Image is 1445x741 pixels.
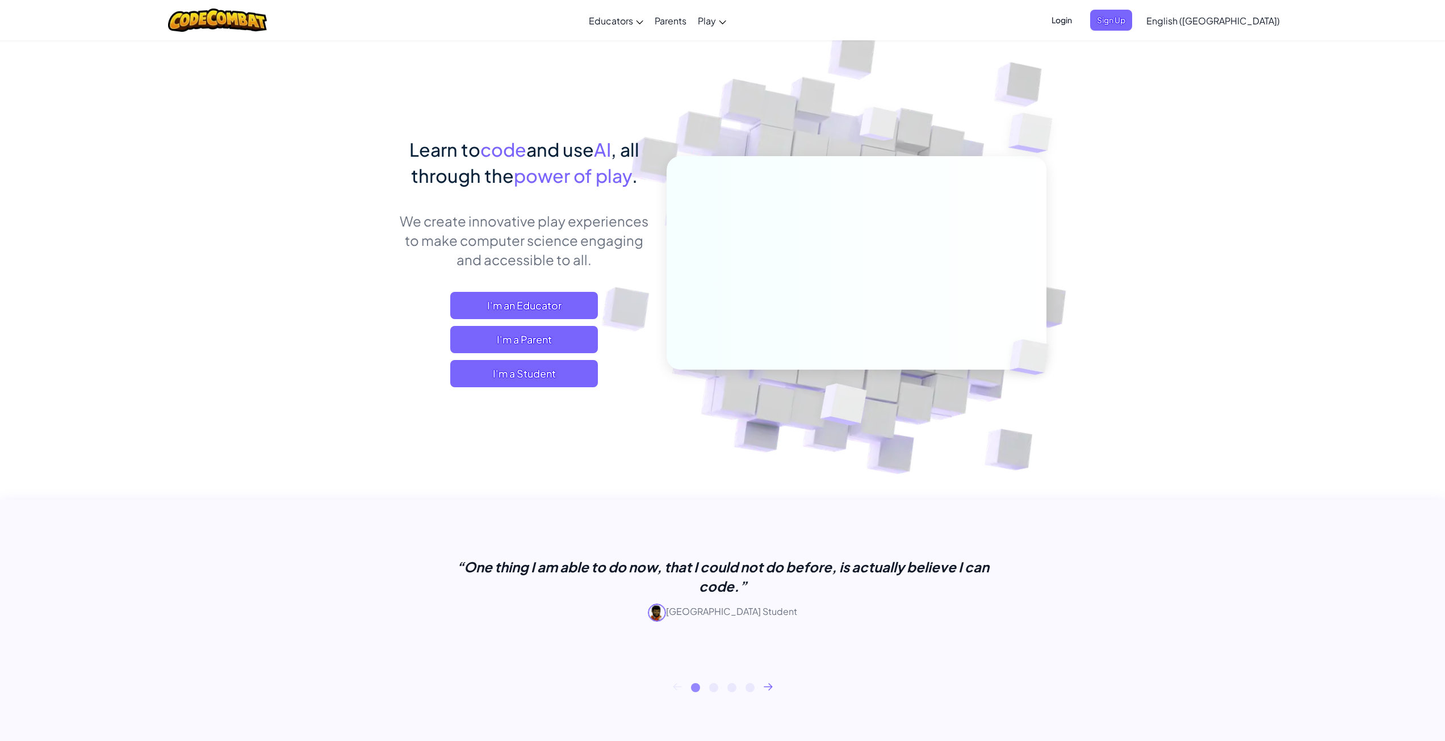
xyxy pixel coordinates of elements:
[649,5,692,36] a: Parents
[526,138,594,161] span: and use
[990,316,1075,399] img: Overlap cubes
[838,85,920,169] img: Overlap cubes
[709,683,718,692] button: 2
[698,15,716,27] span: Play
[439,557,1007,596] p: “One thing I am able to do now, that I could not do before, is actually believe I can code.”
[399,211,650,269] p: We create innovative play experiences to make computer science engaging and accessible to all.
[583,5,649,36] a: Educators
[439,604,1007,622] p: [GEOGRAPHIC_DATA] Student
[594,138,611,161] span: AI
[632,164,638,187] span: .
[450,326,598,353] a: I'm a Parent
[692,5,732,36] a: Play
[589,15,633,27] span: Educators
[1090,10,1132,31] button: Sign Up
[409,138,480,161] span: Learn to
[792,359,894,454] img: Overlap cubes
[480,138,526,161] span: code
[450,292,598,319] a: I'm an Educator
[727,683,736,692] button: 3
[1146,15,1280,27] span: English ([GEOGRAPHIC_DATA])
[1141,5,1285,36] a: English ([GEOGRAPHIC_DATA])
[986,85,1084,181] img: Overlap cubes
[514,164,632,187] span: power of play
[168,9,267,32] img: CodeCombat logo
[1045,10,1079,31] button: Login
[745,683,755,692] button: 4
[648,604,666,622] img: avatar
[450,360,598,387] button: I'm a Student
[691,683,700,692] button: 1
